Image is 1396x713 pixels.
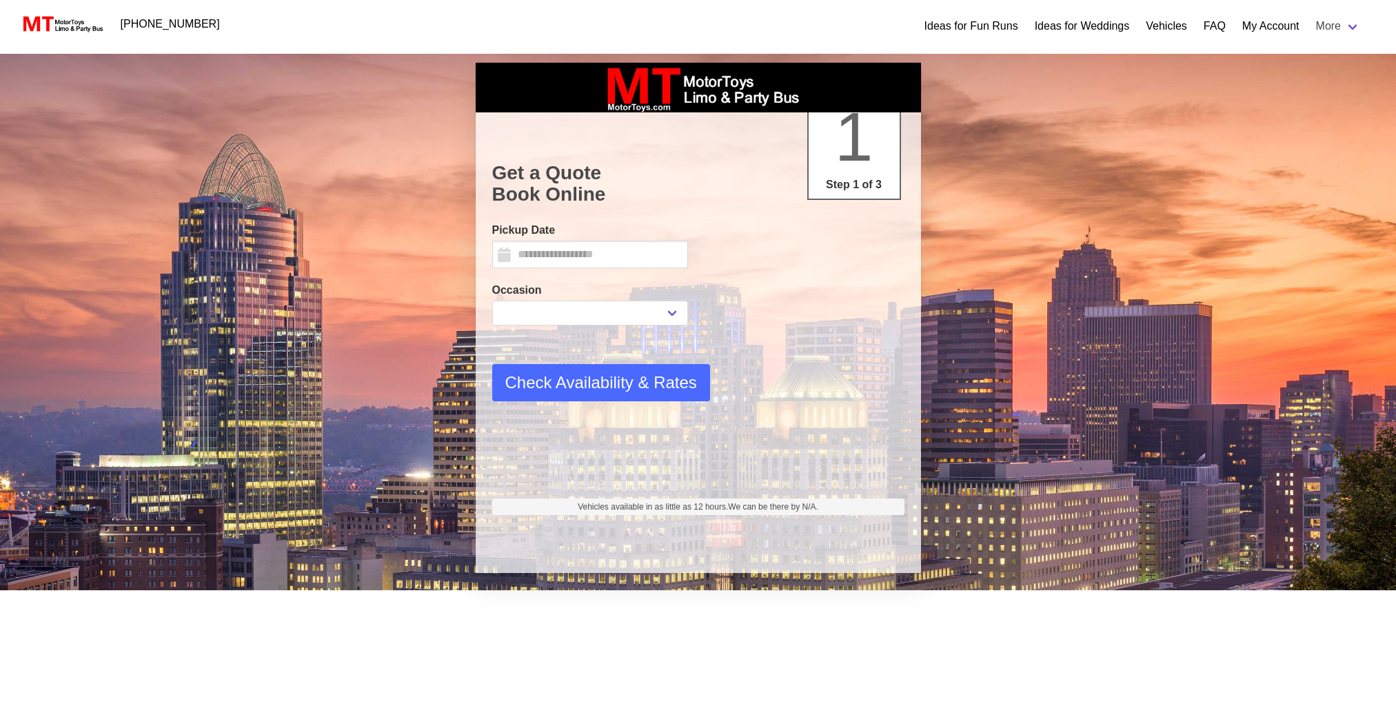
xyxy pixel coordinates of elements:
[112,10,228,38] a: [PHONE_NUMBER]
[728,502,818,512] span: We can be there by N/A.
[924,18,1018,34] a: Ideas for Fun Runs
[492,364,710,401] button: Check Availability & Rates
[814,177,894,193] p: Step 1 of 3
[1035,18,1130,34] a: Ideas for Weddings
[492,222,688,239] label: Pickup Date
[595,63,802,112] img: box_logo_brand.jpeg
[1308,12,1368,40] a: More
[505,370,697,395] span: Check Availability & Rates
[1242,18,1299,34] a: My Account
[492,162,904,205] h1: Get a Quote Book Online
[19,14,104,34] img: MotorToys Logo
[835,98,873,175] span: 1
[1146,18,1187,34] a: Vehicles
[578,501,818,513] span: Vehicles available in as little as 12 hours.
[1204,18,1226,34] a: FAQ
[492,282,688,299] label: Occasion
